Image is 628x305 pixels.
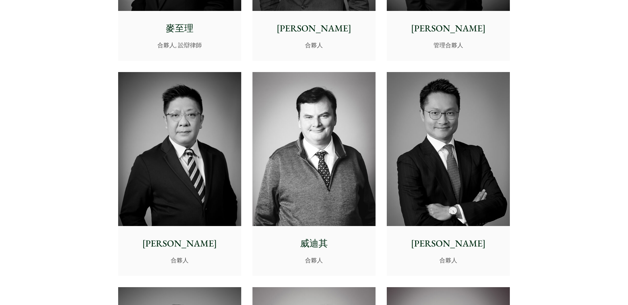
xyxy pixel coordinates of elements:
a: 威迪其 合夥人 [252,72,376,276]
a: [PERSON_NAME] 合夥人 [387,72,510,276]
p: [PERSON_NAME] [392,21,505,35]
p: 合夥人, 訟辯律師 [123,41,236,50]
p: [PERSON_NAME] [392,237,505,250]
a: [PERSON_NAME] 合夥人 [118,72,241,276]
p: 威迪其 [258,237,370,250]
p: [PERSON_NAME] [123,237,236,250]
p: [PERSON_NAME] [258,21,370,35]
p: 合夥人 [123,256,236,265]
p: 管理合夥人 [392,41,505,50]
p: 合夥人 [258,41,370,50]
p: 合夥人 [258,256,370,265]
p: 合夥人 [392,256,505,265]
p: 麥至理 [123,21,236,35]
